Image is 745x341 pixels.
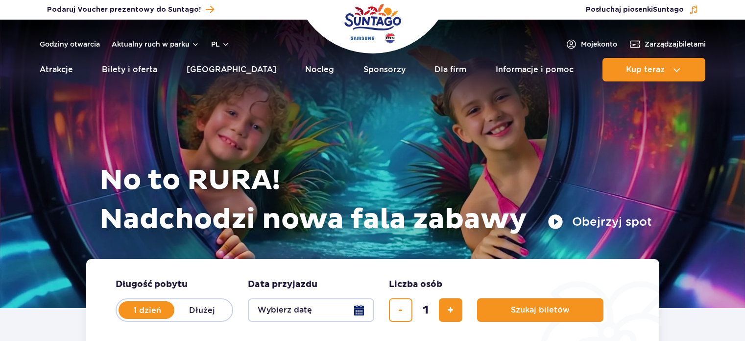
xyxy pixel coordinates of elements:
[187,58,276,81] a: [GEOGRAPHIC_DATA]
[511,306,570,315] span: Szukaj biletów
[389,298,412,322] button: usuń bilet
[565,38,617,50] a: Mojekonto
[47,5,201,15] span: Podaruj Voucher prezentowy do Suntago!
[653,6,684,13] span: Suntago
[626,65,665,74] span: Kup teraz
[434,58,466,81] a: Dla firm
[629,38,706,50] a: Zarządzajbiletami
[47,3,214,16] a: Podaruj Voucher prezentowy do Suntago!
[40,39,100,49] a: Godziny otwarcia
[112,40,199,48] button: Aktualny ruch w parku
[211,39,230,49] button: pl
[586,5,684,15] span: Posłuchaj piosenki
[99,161,652,239] h1: No to RURA! Nadchodzi nowa fala zabawy
[439,298,462,322] button: dodaj bilet
[102,58,157,81] a: Bilety i oferta
[174,300,230,320] label: Dłużej
[496,58,574,81] a: Informacje i pomoc
[248,279,317,290] span: Data przyjazdu
[363,58,406,81] a: Sponsorzy
[248,298,374,322] button: Wybierz datę
[548,214,652,230] button: Obejrzyj spot
[389,279,442,290] span: Liczba osób
[116,279,188,290] span: Długość pobytu
[414,298,437,322] input: liczba biletów
[40,58,73,81] a: Atrakcje
[305,58,334,81] a: Nocleg
[581,39,617,49] span: Moje konto
[645,39,706,49] span: Zarządzaj biletami
[586,5,698,15] button: Posłuchaj piosenkiSuntago
[602,58,705,81] button: Kup teraz
[477,298,603,322] button: Szukaj biletów
[120,300,175,320] label: 1 dzień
